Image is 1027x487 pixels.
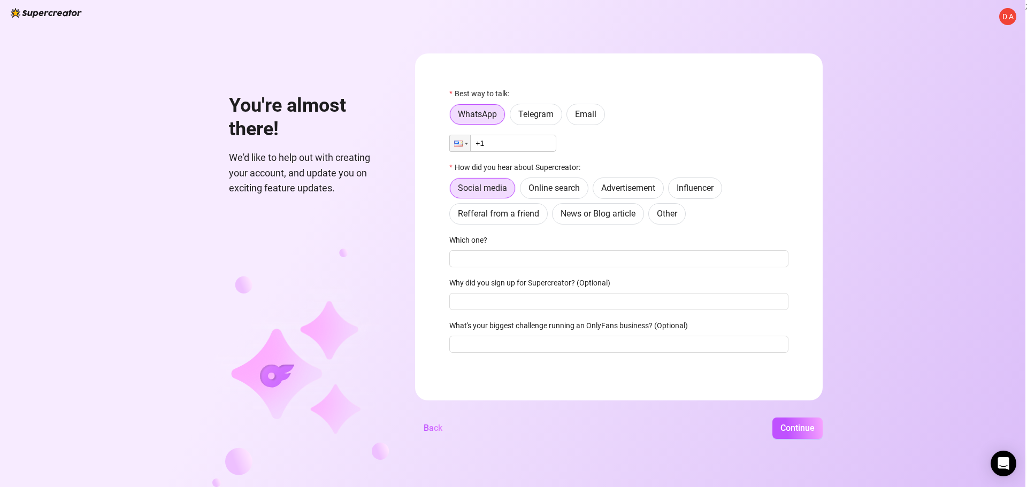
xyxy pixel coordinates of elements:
label: How did you hear about Supercreator: [449,161,587,173]
input: Which one? [449,250,788,267]
img: logo [11,8,82,18]
div: United States: + 1 [450,135,470,151]
span: Social media [458,183,507,193]
span: Telegram [518,109,554,119]
span: Refferal from a friend [458,208,539,219]
span: We'd like to help out with creating your account, and update you on exciting feature updates. [229,150,389,196]
span: Online search [528,183,580,193]
span: Other [657,208,677,219]
button: Continue [772,418,823,439]
span: Back [424,423,442,433]
span: WhatsApp [458,109,497,119]
input: What's your biggest challenge running an OnlyFans business? (Optional) [449,336,788,353]
span: Advertisement [601,183,655,193]
label: Which one? [449,234,494,246]
span: Continue [780,423,815,433]
span: D A [1002,11,1014,22]
h1: You're almost there! [229,94,389,141]
span: Influencer [677,183,714,193]
span: Email [575,109,596,119]
label: Why did you sign up for Supercreator? (Optional) [449,277,617,289]
button: Back [415,418,451,439]
input: 1 (702) 123-4567 [449,135,556,152]
div: Open Intercom Messenger [991,451,1016,476]
input: Why did you sign up for Supercreator? (Optional) [449,293,788,310]
span: News or Blog article [561,208,635,219]
label: What's your biggest challenge running an OnlyFans business? (Optional) [449,320,695,331]
label: Best way to talk: [449,88,516,99]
